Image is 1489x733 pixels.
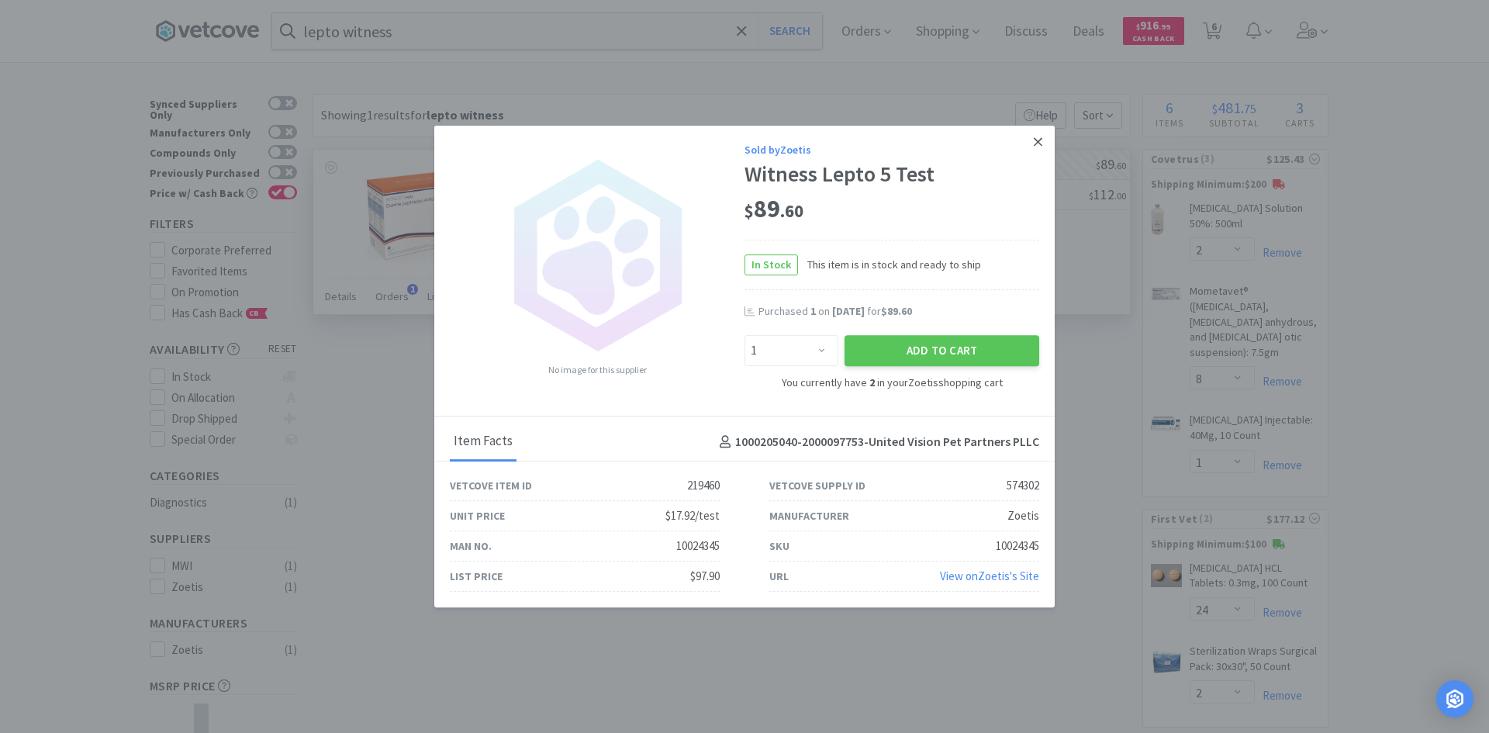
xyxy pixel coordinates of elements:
[1007,507,1039,525] div: Zoetis
[744,141,1039,158] div: Sold by Zoetis
[845,335,1039,366] button: Add to Cart
[810,304,816,318] span: 1
[769,507,849,524] div: Manufacturer
[780,201,803,223] span: . 60
[745,255,797,275] span: In Stock
[450,477,532,494] div: Vetcove Item ID
[744,161,1039,188] div: Witness Lepto 5 Test
[665,507,720,525] div: $17.92/test
[690,567,720,586] div: $97.90
[1436,680,1473,717] div: Open Intercom Messenger
[450,507,505,524] div: Unit Price
[687,476,720,495] div: 219460
[548,362,647,377] span: No image for this supplier
[869,375,875,389] strong: 2
[1007,476,1039,495] div: 574302
[881,304,912,318] span: $89.60
[832,304,865,318] span: [DATE]
[758,304,1039,320] div: Purchased on for
[769,538,789,555] div: SKU
[940,569,1039,583] a: View onZoetis's Site
[450,538,492,555] div: Man No.
[496,154,698,356] img: no_image.png
[996,537,1039,555] div: 10024345
[744,194,803,225] span: 89
[769,477,865,494] div: Vetcove Supply ID
[769,568,789,585] div: URL
[798,257,981,274] span: This item is in stock and ready to ship
[676,537,720,555] div: 10024345
[713,432,1039,452] h4: 1000205040-2000097753 - United Vision Pet Partners PLLC
[744,374,1039,391] div: You currently have in your Zoetis shopping cart
[744,201,754,223] span: $
[450,568,503,585] div: List Price
[450,423,516,462] div: Item Facts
